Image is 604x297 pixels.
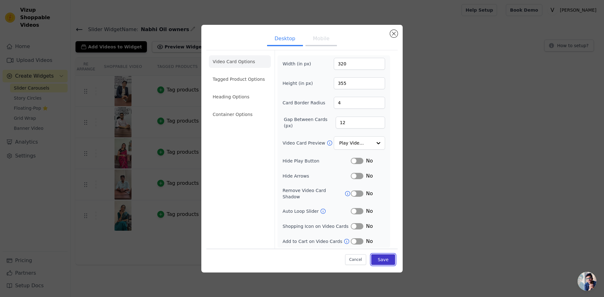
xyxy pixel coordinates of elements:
[282,173,351,179] label: Hide Arrows
[284,116,336,129] label: Gap Between Cards (px)
[282,158,351,164] label: Hide Play Button
[366,223,373,230] span: No
[371,254,395,265] button: Save
[282,140,326,146] label: Video Card Preview
[305,32,337,46] button: Mobile
[282,238,344,245] label: Add to Cart on Video Cards
[390,30,398,37] button: Close modal
[366,157,373,165] span: No
[282,80,317,86] label: Height (in px)
[366,172,373,180] span: No
[282,187,344,200] label: Remove Video Card Shadow
[366,190,373,197] span: No
[366,207,373,215] span: No
[282,61,317,67] label: Width (in px)
[578,272,596,291] a: Open chat
[282,208,320,214] label: Auto Loop Slider
[345,254,366,265] button: Cancel
[209,91,271,103] li: Heading Options
[282,100,325,106] label: Card Border Radius
[282,223,351,229] label: Shopping Icon on Video Cards
[209,55,271,68] li: Video Card Options
[209,108,271,121] li: Container Options
[209,73,271,85] li: Tagged Product Options
[267,32,303,46] button: Desktop
[366,238,373,245] span: No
